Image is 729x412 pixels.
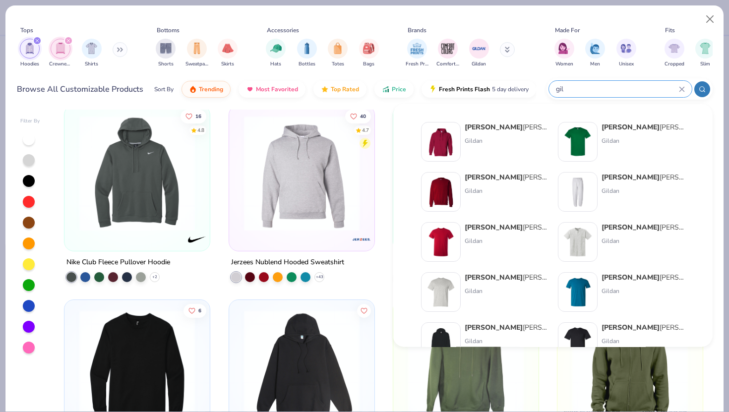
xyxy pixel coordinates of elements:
button: filter button [218,39,238,68]
span: Fresh Prints Flash [439,85,490,93]
img: TopRated.gif [321,85,329,93]
img: Sweatpants Image [191,43,202,54]
img: Crewnecks Image [55,43,66,54]
span: Price [392,85,406,93]
span: Fresh Prints [406,60,428,68]
div: filter for Men [585,39,605,68]
img: Fresh Prints Image [410,41,425,56]
span: Most Favorited [256,85,298,93]
div: filter for Shirts [82,39,102,68]
span: 16 [195,114,201,118]
div: filter for Crewnecks [49,39,72,68]
div: Gildan [602,287,685,295]
button: Fresh Prints Flash5 day delivery [422,81,536,98]
span: Cropped [665,60,684,68]
img: 77eabb68-d7c7-41c9-adcb-b25d48f707fa [562,227,593,257]
span: Totes [332,60,344,68]
button: filter button [436,39,459,68]
button: Price [374,81,414,98]
span: Gildan [472,60,486,68]
strong: [PERSON_NAME] [602,122,660,132]
div: Gildan [465,236,548,245]
img: 13b9c606-79b1-4059-b439-68fabb1693f9 [562,177,593,207]
span: Unisex [619,60,634,68]
div: filter for Fresh Prints [406,39,428,68]
strong: [PERSON_NAME] [602,173,660,182]
button: filter button [20,39,40,68]
div: Gildan [602,337,685,346]
span: Crewnecks [49,60,72,68]
button: filter button [49,39,72,68]
div: [PERSON_NAME] Softstyle® Fleece Pullover Hooded Sweatshirt [465,322,548,333]
span: + 2 [152,274,157,280]
span: 5 day delivery [492,84,529,95]
span: Comfort Colors [436,60,459,68]
img: Hats Image [270,43,282,54]
div: Gildan [465,136,548,145]
div: filter for Gildan [469,39,489,68]
strong: [PERSON_NAME] [465,273,523,282]
img: Gildan Image [472,41,486,56]
button: Top Rated [313,81,366,98]
strong: [PERSON_NAME] [465,122,523,132]
div: filter for Hats [266,39,286,68]
div: Gildan [465,186,548,195]
button: filter button [156,39,176,68]
div: Jerzees Nublend Hooded Sweatshirt [231,256,344,269]
img: c7b025ed-4e20-46ac-9c52-55bc1f9f47df [425,177,456,207]
img: f5eec0e1-d4f5-4763-8e76-d25e830d2ec3 [562,327,593,357]
span: 6 [198,308,201,313]
div: filter for Cropped [665,39,684,68]
div: Browse All Customizable Products [17,83,143,95]
button: Like [357,303,370,317]
img: 1a07cc18-aee9-48c0-bcfb-936d85bd356b [425,327,456,357]
div: 4.7 [362,126,368,134]
button: filter button [665,39,684,68]
button: filter button [406,39,428,68]
div: filter for Sweatpants [185,39,208,68]
img: Shirts Image [86,43,97,54]
button: filter button [266,39,286,68]
strong: [PERSON_NAME] [465,173,523,182]
span: Hats [270,60,281,68]
img: Unisex Image [620,43,632,54]
div: Gildan [465,287,548,295]
img: db319196-8705-402d-8b46-62aaa07ed94f [562,126,593,157]
button: filter button [695,39,715,68]
img: ebd589cf-24b0-48c0-8bfb-5c64a9c49863 [364,116,490,231]
div: Gildan [602,136,685,145]
div: [PERSON_NAME] Adult Ultra Cotton 6 Oz. Pocket T-Shirt [602,222,685,233]
div: Sort By [154,85,174,94]
div: Bottoms [157,26,180,35]
button: Close [701,10,720,29]
img: Shorts Image [160,43,172,54]
button: filter button [616,39,636,68]
div: 4.8 [197,126,204,134]
span: Sweatpants [185,60,208,68]
div: filter for Skirts [218,39,238,68]
img: most_fav.gif [246,85,254,93]
span: Men [590,60,600,68]
div: filter for Hoodies [20,39,40,68]
span: Bottles [299,60,315,68]
img: Men Image [590,43,601,54]
span: Trending [199,85,223,93]
div: Accessories [267,26,299,35]
button: Like [345,109,370,123]
img: Skirts Image [222,43,234,54]
button: Like [181,109,206,123]
div: [PERSON_NAME] Adult Ultra Cotton 6 Oz. T-Shirt [465,222,548,233]
div: [PERSON_NAME] Adult Heavy Blend 8 Oz. 50/50 Hooded Sweatshirt [465,122,548,132]
span: Women [555,60,573,68]
img: 91159a56-43a2-494b-b098-e2c28039eaf0 [425,277,456,307]
div: Filter By [20,118,40,125]
span: Hoodies [20,60,39,68]
div: [PERSON_NAME] Adult 5.5 Oz. 50/50 T-Shirt [465,272,548,283]
img: Slim Image [700,43,711,54]
strong: [PERSON_NAME] [465,323,523,332]
img: Bottles Image [302,43,312,54]
button: filter button [469,39,489,68]
strong: [PERSON_NAME] [602,323,660,332]
div: Made For [555,26,580,35]
div: Brands [408,26,426,35]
